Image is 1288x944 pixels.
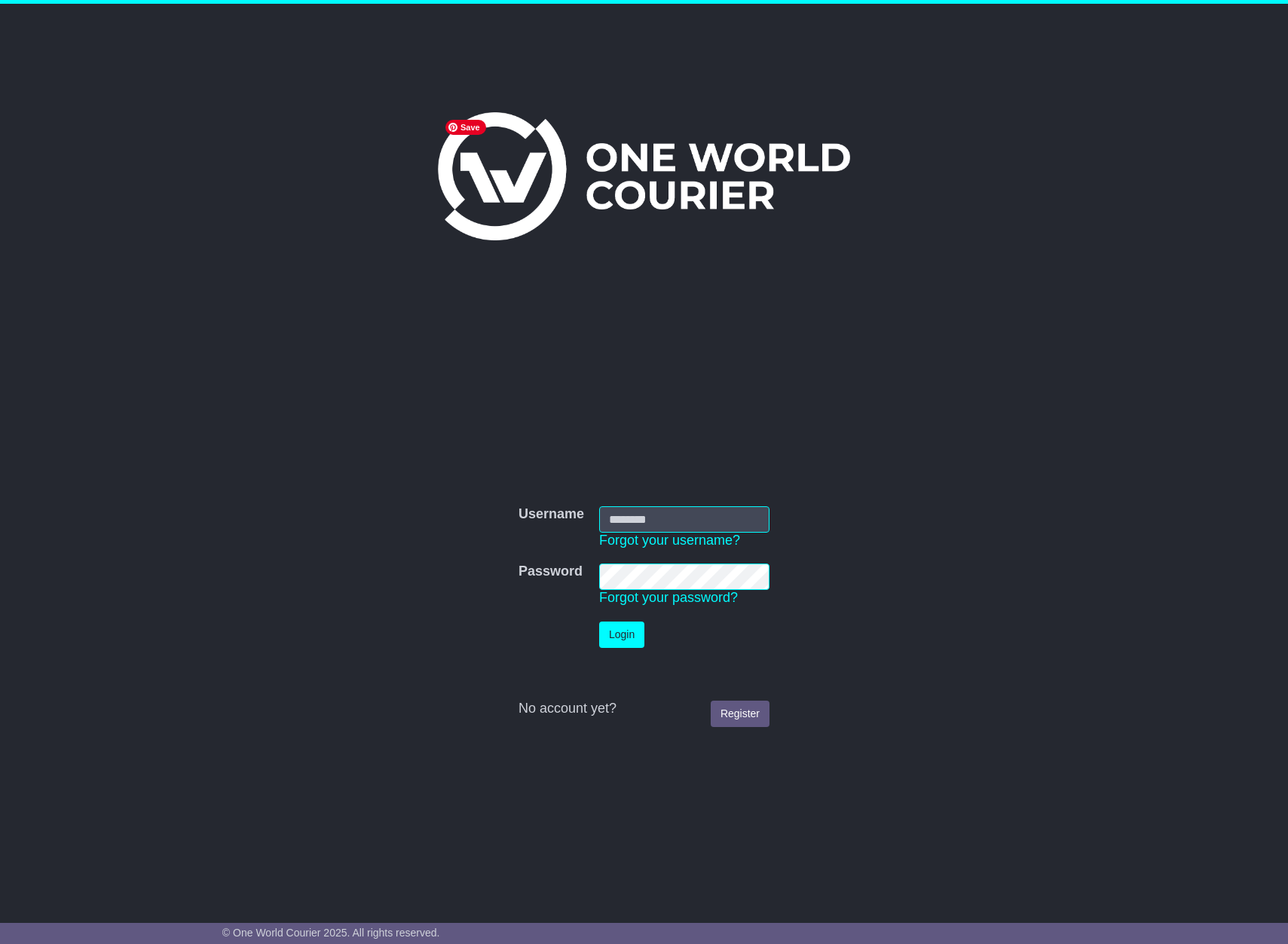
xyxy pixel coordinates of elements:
[599,533,740,548] a: Forgot your username?
[519,701,769,717] div: No account yet?
[519,506,584,523] label: Username
[599,622,644,648] button: Login
[445,120,486,135] span: Save
[711,701,769,727] a: Register
[519,564,583,580] label: Password
[438,112,849,240] img: One World
[222,927,440,939] span: © One World Courier 2025. All rights reserved.
[599,590,738,605] a: Forgot your password?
